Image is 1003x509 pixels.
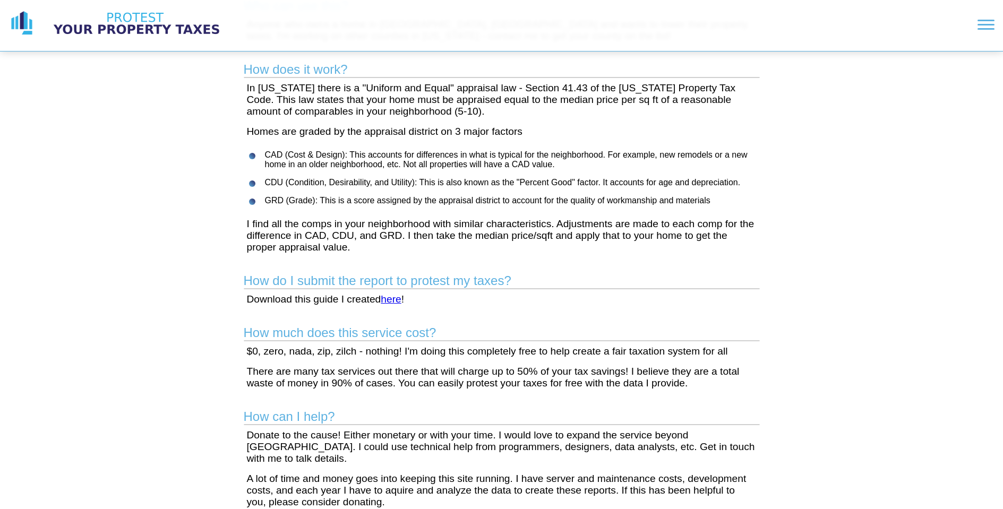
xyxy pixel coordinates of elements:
p: Donate to the cause! Either monetary or with your time. I would love to expand the service beyond... [247,429,757,464]
h2: How does it work? [244,62,760,78]
a: here [381,294,401,305]
p: In [US_STATE] there is a "Uniform and Equal" appraisal law - Section 41.43 of the [US_STATE] Prop... [247,82,757,117]
a: logo logo text [8,10,229,37]
p: $0, zero, nada, zip, zilch - nothing! I'm doing this completely free to help create a fair taxati... [247,346,757,357]
li: CAD (Cost & Design): This accounts for differences in what is typical for the neighborhood. For e... [265,150,765,169]
img: logo text [44,10,229,37]
p: I find all the comps in your neighborhood with similar characteristics. Adjustments are made to e... [247,218,757,253]
p: Download this guide I created ! [247,294,757,305]
h2: How can I help? [244,409,760,425]
p: Homes are graded by the appraisal district on 3 major factors [247,126,757,137]
h2: How do I submit the report to protest my taxes? [244,273,760,289]
li: GRD (Grade): This is a score assigned by the appraisal district to account for the quality of wor... [265,196,765,205]
p: A lot of time and money goes into keeping this site running. I have server and maintenance costs,... [247,473,757,508]
h2: How much does this service cost? [244,325,760,341]
img: logo [8,10,35,37]
p: There are many tax services out there that will charge up to 50% of your tax savings! I believe t... [247,366,757,389]
li: CDU (Condition, Desirability, and Utility): This is also known as the "Percent Good" factor. It a... [265,178,765,187]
